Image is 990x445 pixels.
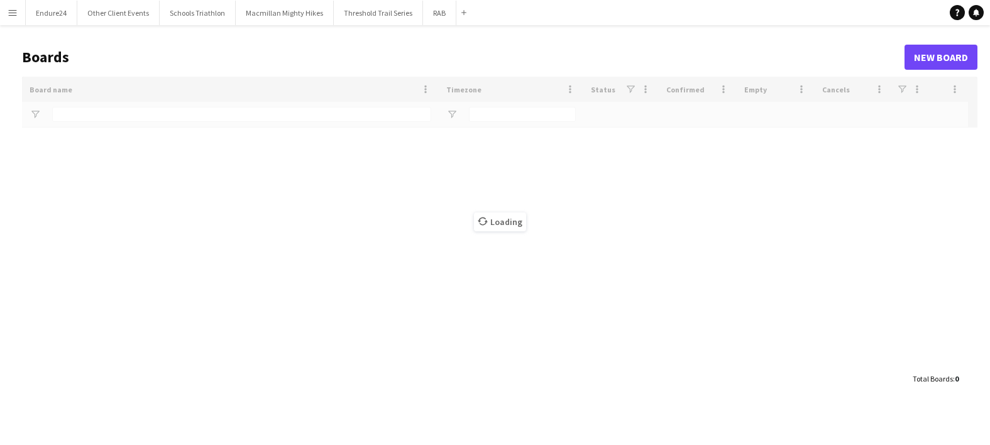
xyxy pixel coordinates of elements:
[236,1,334,25] button: Macmillan Mighty Hikes
[77,1,160,25] button: Other Client Events
[160,1,236,25] button: Schools Triathlon
[22,48,905,67] h1: Boards
[905,45,977,70] a: New Board
[334,1,423,25] button: Threshold Trail Series
[423,1,456,25] button: RAB
[913,366,959,391] div: :
[26,1,77,25] button: Endure24
[955,374,959,383] span: 0
[474,212,526,231] span: Loading
[913,374,953,383] span: Total Boards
